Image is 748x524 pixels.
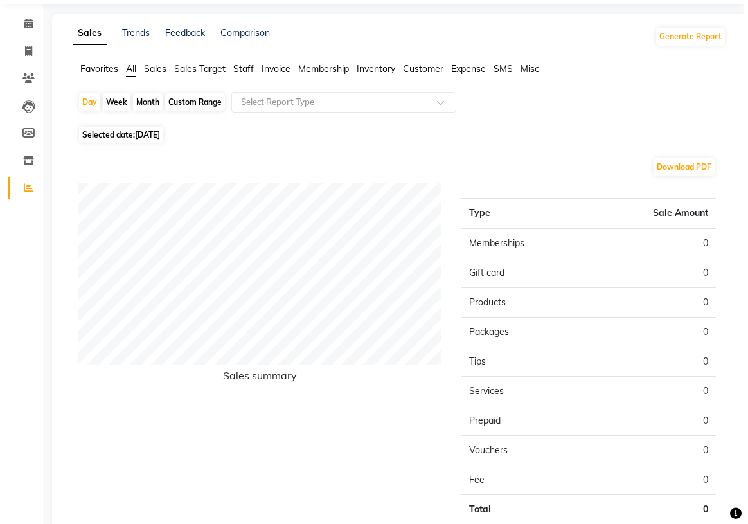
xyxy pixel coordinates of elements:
[457,465,584,495] td: Fee
[652,28,720,46] button: Generate Report
[584,258,711,288] td: 0
[584,347,711,377] td: 0
[216,27,265,39] a: Comparison
[73,370,438,387] h6: Sales summary
[76,63,114,75] span: Favorites
[352,63,391,75] span: Inventory
[139,63,162,75] span: Sales
[584,288,711,318] td: 0
[584,406,711,436] td: 0
[68,22,102,45] a: Sales
[129,93,158,111] div: Month
[649,158,710,176] button: Download PDF
[584,436,711,465] td: 0
[457,199,584,229] th: Type
[457,318,584,347] td: Packages
[130,130,156,140] span: [DATE]
[516,63,535,75] span: Misc
[398,63,439,75] span: Customer
[294,63,344,75] span: Membership
[257,63,286,75] span: Invoice
[118,27,145,39] a: Trends
[229,63,249,75] span: Staff
[161,27,200,39] a: Feedback
[457,288,584,318] td: Products
[161,93,220,111] div: Custom Range
[457,258,584,288] td: Gift card
[457,228,584,258] td: Memberships
[457,406,584,436] td: Prepaid
[447,63,481,75] span: Expense
[584,318,711,347] td: 0
[584,377,711,406] td: 0
[75,127,159,143] span: Selected date:
[457,377,584,406] td: Services
[457,436,584,465] td: Vouchers
[489,63,508,75] span: SMS
[584,199,711,229] th: Sale Amount
[170,63,221,75] span: Sales Target
[584,228,711,258] td: 0
[75,93,96,111] div: Day
[98,93,126,111] div: Week
[457,347,584,377] td: Tips
[584,465,711,495] td: 0
[121,63,132,75] span: All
